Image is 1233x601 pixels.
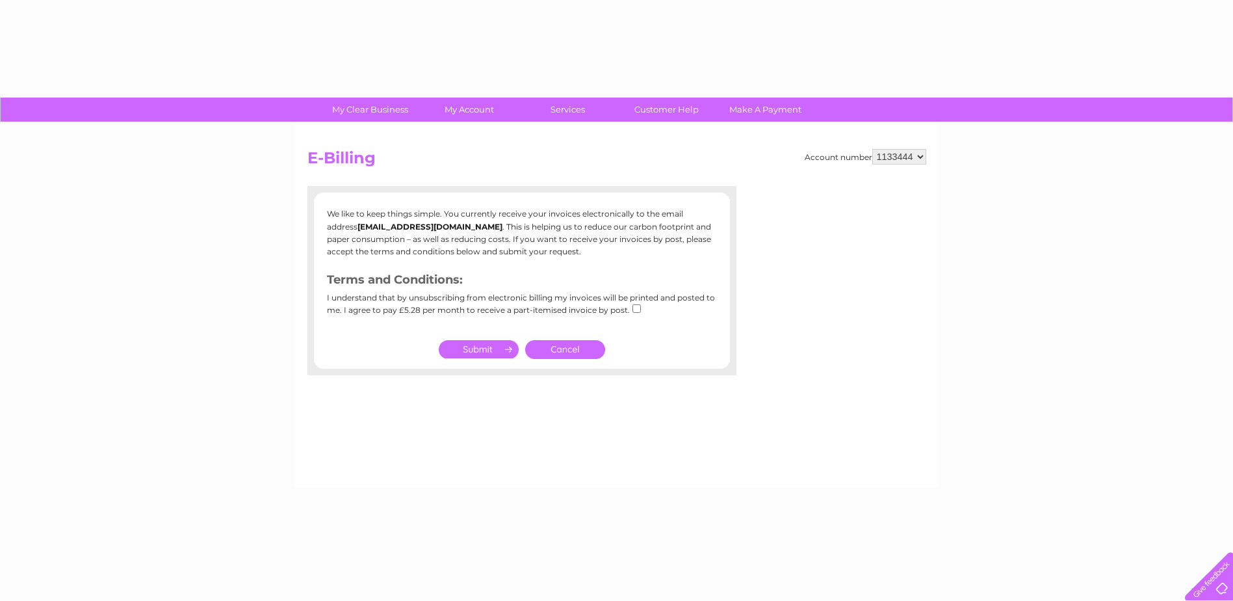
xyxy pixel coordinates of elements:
[317,98,424,122] a: My Clear Business
[805,149,926,165] div: Account number
[525,340,605,359] a: Cancel
[712,98,819,122] a: Make A Payment
[327,271,717,293] h3: Terms and Conditions:
[327,293,717,324] div: I understand that by unsubscribing from electronic billing my invoices will be printed and posted...
[439,340,519,358] input: Submit
[357,222,502,232] b: [EMAIL_ADDRESS][DOMAIN_NAME]
[514,98,621,122] a: Services
[613,98,720,122] a: Customer Help
[327,207,717,258] p: We like to keep things simple. You currently receive your invoices electronically to the email ad...
[307,149,926,174] h2: E-Billing
[415,98,523,122] a: My Account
